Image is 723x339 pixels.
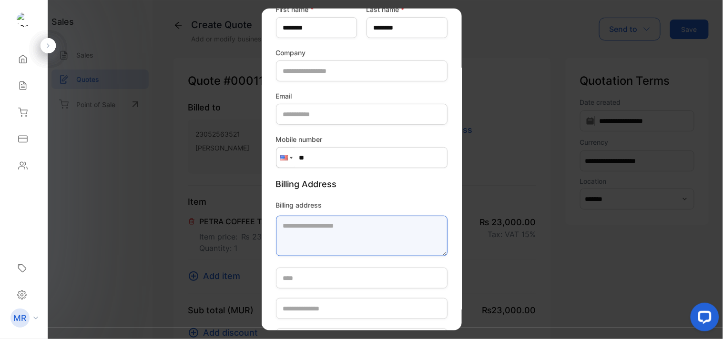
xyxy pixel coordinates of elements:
[276,200,448,210] label: Billing address
[367,4,448,14] label: Last name
[276,173,448,195] p: Billing Address
[14,312,27,324] p: MR
[276,48,448,58] label: Company
[683,299,723,339] iframe: LiveChat chat widget
[276,4,357,14] label: First name
[276,148,295,168] div: United States: + 1
[276,91,448,101] label: Email
[276,134,448,144] label: Mobile number
[17,12,31,27] img: logo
